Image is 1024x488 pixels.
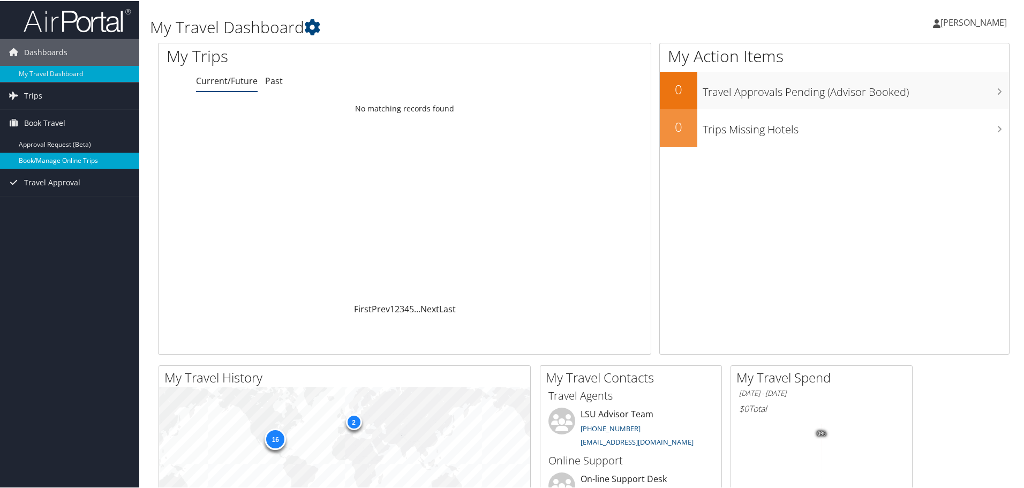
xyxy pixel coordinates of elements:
[150,15,728,37] h1: My Travel Dashboard
[548,387,713,402] h3: Travel Agents
[24,38,67,65] span: Dashboards
[439,302,456,314] a: Last
[167,44,438,66] h1: My Trips
[660,71,1009,108] a: 0Travel Approvals Pending (Advisor Booked)
[354,302,372,314] a: First
[581,436,694,446] a: [EMAIL_ADDRESS][DOMAIN_NAME]
[24,168,80,195] span: Travel Approval
[940,16,1007,27] span: [PERSON_NAME]
[24,109,65,136] span: Book Travel
[739,387,904,397] h6: [DATE] - [DATE]
[404,302,409,314] a: 4
[390,302,395,314] a: 1
[345,412,362,429] div: 2
[159,98,651,117] td: No matching records found
[660,44,1009,66] h1: My Action Items
[739,402,904,414] h6: Total
[933,5,1018,37] a: [PERSON_NAME]
[660,117,697,135] h2: 0
[543,407,719,451] li: LSU Advisor Team
[409,302,414,314] a: 5
[24,81,42,108] span: Trips
[660,108,1009,146] a: 0Trips Missing Hotels
[703,78,1009,99] h3: Travel Approvals Pending (Advisor Booked)
[265,74,283,86] a: Past
[400,302,404,314] a: 3
[703,116,1009,136] h3: Trips Missing Hotels
[736,367,912,386] h2: My Travel Spend
[420,302,439,314] a: Next
[164,367,530,386] h2: My Travel History
[548,452,713,467] h3: Online Support
[24,7,131,32] img: airportal-logo.png
[196,74,258,86] a: Current/Future
[546,367,721,386] h2: My Travel Contacts
[372,302,390,314] a: Prev
[265,427,286,449] div: 16
[660,79,697,97] h2: 0
[739,402,749,414] span: $0
[395,302,400,314] a: 2
[817,430,826,436] tspan: 0%
[414,302,420,314] span: …
[581,423,641,432] a: [PHONE_NUMBER]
